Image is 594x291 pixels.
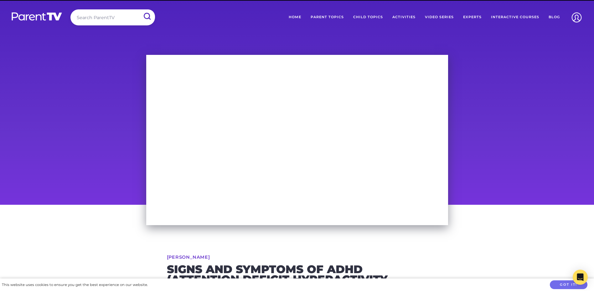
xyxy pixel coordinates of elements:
div: This website uses cookies to ensure you get the best experience on our website. [2,282,148,288]
a: Child Topics [349,9,388,25]
a: [PERSON_NAME] [167,255,210,259]
a: Video Series [420,9,458,25]
a: Parent Topics [306,9,349,25]
input: Search ParentTV [70,9,155,25]
a: Experts [458,9,486,25]
a: Activities [388,9,420,25]
img: parenttv-logo-white.4c85aaf.svg [11,12,63,21]
div: Open Intercom Messenger [573,270,588,285]
a: Interactive Courses [486,9,544,25]
a: Home [284,9,306,25]
button: Got it! [550,280,587,289]
input: Submit [139,9,155,24]
a: Blog [544,9,565,25]
img: Account [569,9,585,25]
